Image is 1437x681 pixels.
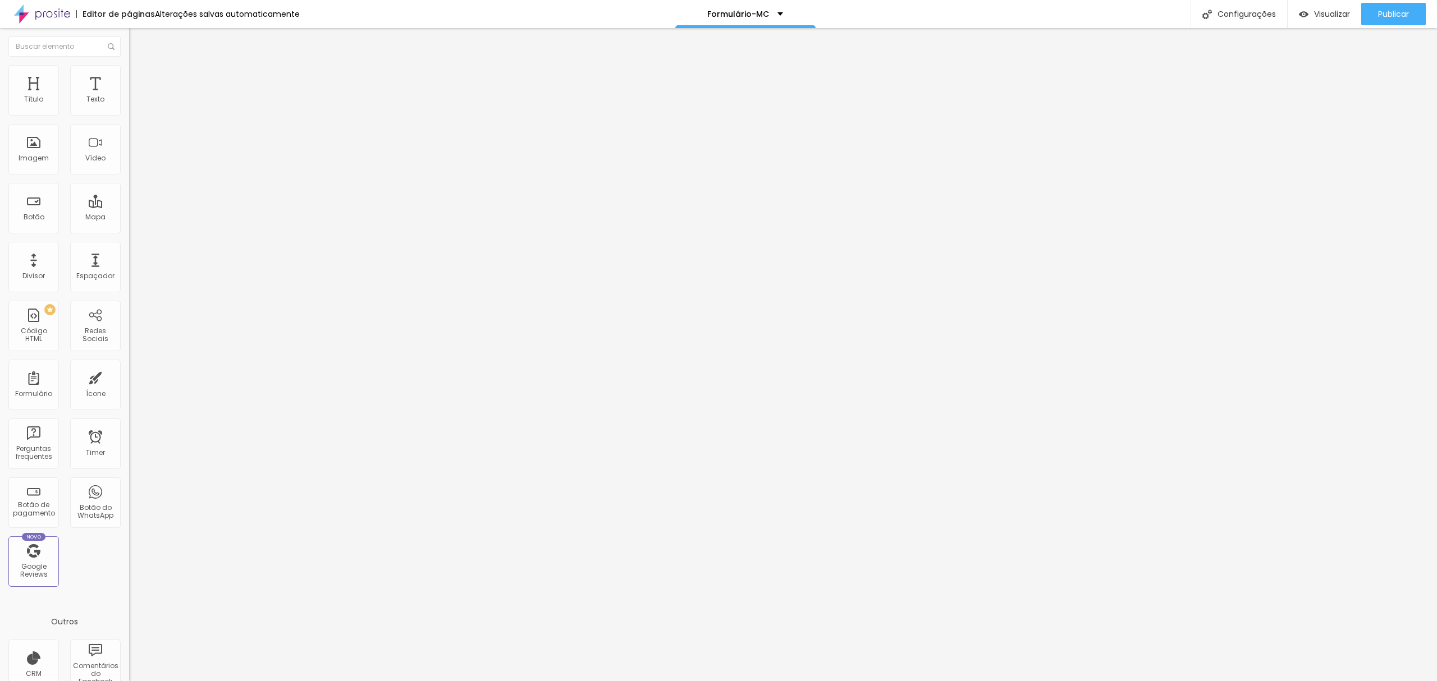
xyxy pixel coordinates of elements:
span: Visualizar [1314,10,1350,19]
div: Botão [24,213,44,221]
div: Botão de pagamento [11,501,56,517]
div: Redes Sociais [73,327,117,343]
iframe: Editor [129,28,1437,681]
img: Icone [108,43,115,50]
span: Publicar [1378,10,1409,19]
div: Vídeo [85,154,106,162]
div: Divisor [22,272,45,280]
div: Texto [86,95,104,103]
button: Publicar [1361,3,1426,25]
p: Formulário-MC [707,10,769,18]
div: Código HTML [11,327,56,343]
img: Icone [1202,10,1212,19]
div: Imagem [19,154,49,162]
div: Timer [86,449,105,457]
div: Formulário [15,390,52,398]
div: Perguntas frequentes [11,445,56,461]
div: Espaçador [76,272,115,280]
div: CRM [26,670,42,678]
div: Ícone [86,390,106,398]
div: Título [24,95,43,103]
div: Novo [22,533,46,541]
button: Visualizar [1288,3,1361,25]
input: Buscar elemento [8,36,121,57]
div: Google Reviews [11,563,56,579]
div: Editor de páginas [76,10,155,18]
img: view-1.svg [1299,10,1308,19]
div: Alterações salvas automaticamente [155,10,300,18]
div: Botão do WhatsApp [73,504,117,520]
div: Mapa [85,213,106,221]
